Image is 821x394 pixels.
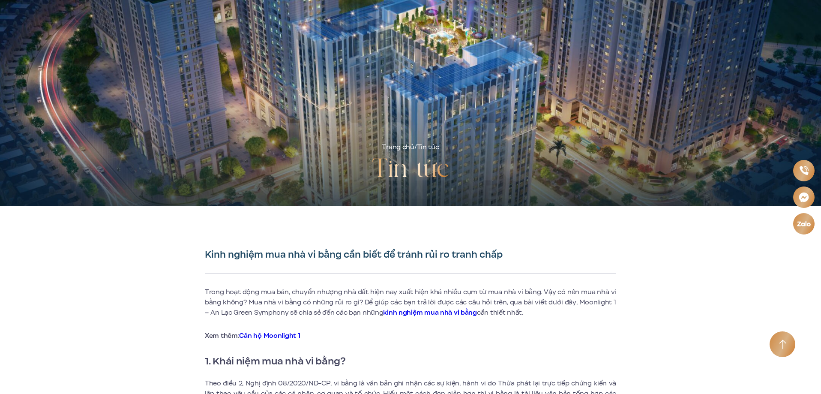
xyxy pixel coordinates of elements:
[382,142,439,153] div: /
[205,249,616,261] h1: Kinh nghiệm mua nhà vi bằng cần biết để tránh rủi ro tranh chấp
[205,287,616,318] p: Trong hoạt động mua bán, chuyển nhượng nhà đất hiện nay xuất hiện khá nhiều cụm từ mua nhà vi bằn...
[205,331,300,340] strong: Xem thêm:
[797,221,811,226] img: Zalo icon
[382,142,414,152] a: Trang chủ
[799,166,809,175] img: Phone icon
[372,153,449,187] h2: Tin tức
[779,340,786,349] img: Arrow icon
[798,192,809,202] img: Messenger icon
[239,331,300,340] a: Căn hộ Moonlight 1
[383,308,476,317] a: kinh nghiệm mua nhà vi bằng
[205,354,346,368] strong: ‎1. Khái niệm mua nhà vi bằng?
[417,142,439,152] span: Tin tức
